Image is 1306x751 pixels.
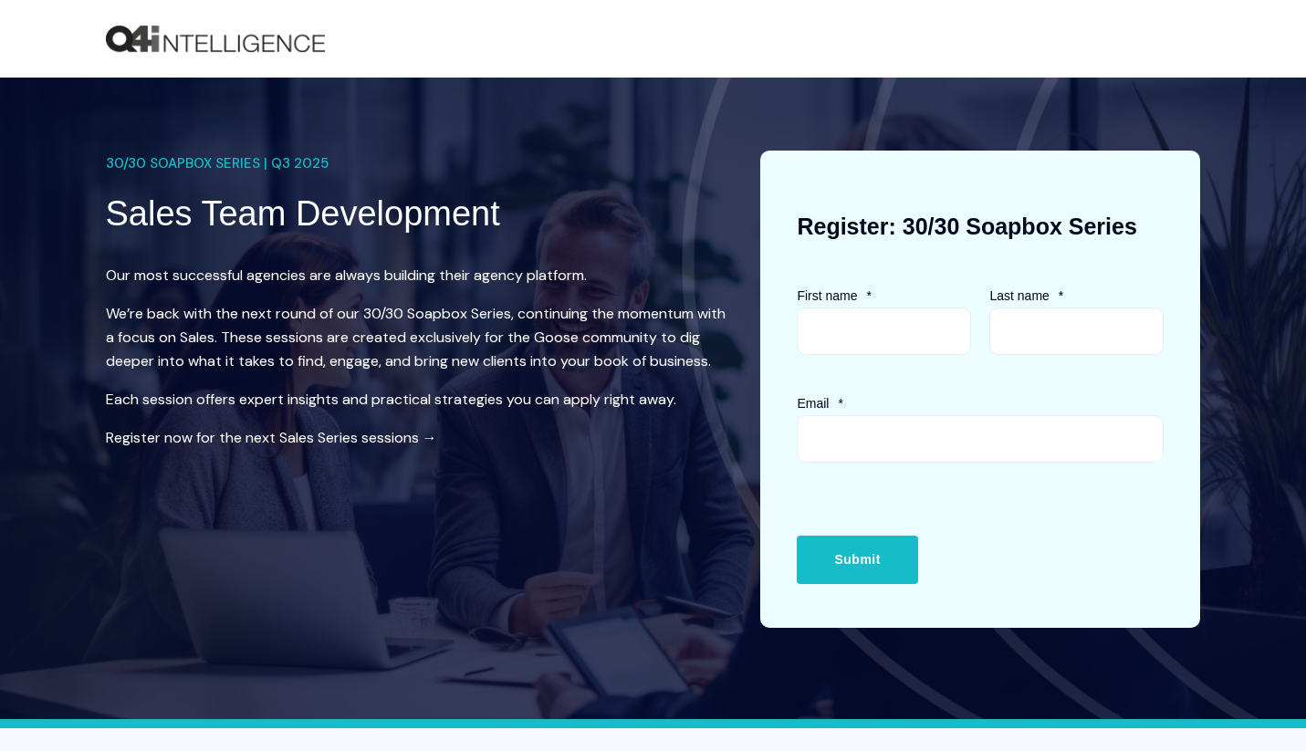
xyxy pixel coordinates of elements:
a: Back to Home [106,26,325,53]
span: 30/30 SOAPBOX SERIES | Q3 2025 [106,151,329,177]
h3: Register: 30/30 Soapbox Series [797,187,1164,266]
h1: Sales Team Development [106,191,717,236]
img: Q4intelligence, LLC logo [106,26,325,53]
span: Email [797,396,829,411]
p: Each session offers expert insights and practical strategies you can apply right away. [106,388,733,412]
p: We’re back with the next round of our 30/30 Soapbox Series, continuing the momentum with a focus ... [106,302,733,373]
span: First name [797,288,857,303]
input: Submit [797,536,917,583]
span: Last name [989,288,1049,303]
p: Register now for the next Sales Series sessions → [106,426,733,450]
p: Our most successful agencies are always building their agency platform. [106,264,733,287]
